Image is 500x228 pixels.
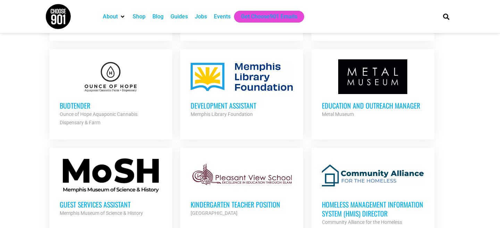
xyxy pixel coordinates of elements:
a: Kindergarten Teacher Position [GEOGRAPHIC_DATA] [180,148,303,228]
a: Get Choose901 Emails [241,12,297,21]
h3: Homeless Management Information System (HMIS) Director [322,200,424,218]
a: Events [214,12,231,21]
h3: Development Assistant [191,101,293,110]
a: Jobs [195,12,207,21]
div: Search [441,11,452,22]
strong: Memphis Museum of Science & History [60,210,143,216]
strong: [GEOGRAPHIC_DATA] [191,210,237,216]
h3: Education and Outreach Manager [322,101,424,110]
a: Blog [152,12,164,21]
h3: Budtender [60,101,162,110]
a: About [103,12,118,21]
div: About [99,11,129,23]
strong: Community Alliance for the Homeless [322,219,402,225]
a: Budtender Ounce of Hope Aquaponic Cannabis Dispensary & Farm [49,49,172,137]
strong: Ounce of Hope Aquaponic Cannabis Dispensary & Farm [60,111,137,125]
strong: Memphis Library Foundation [191,111,253,117]
h3: Kindergarten Teacher Position [191,200,293,209]
a: Shop [133,12,145,21]
nav: Main nav [99,11,431,23]
a: Education and Outreach Manager Metal Museum [311,49,434,129]
a: Development Assistant Memphis Library Foundation [180,49,303,129]
h3: Guest Services Assistant [60,200,162,209]
a: Guides [170,12,188,21]
strong: Metal Museum [322,111,354,117]
a: Guest Services Assistant Memphis Museum of Science & History [49,148,172,228]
